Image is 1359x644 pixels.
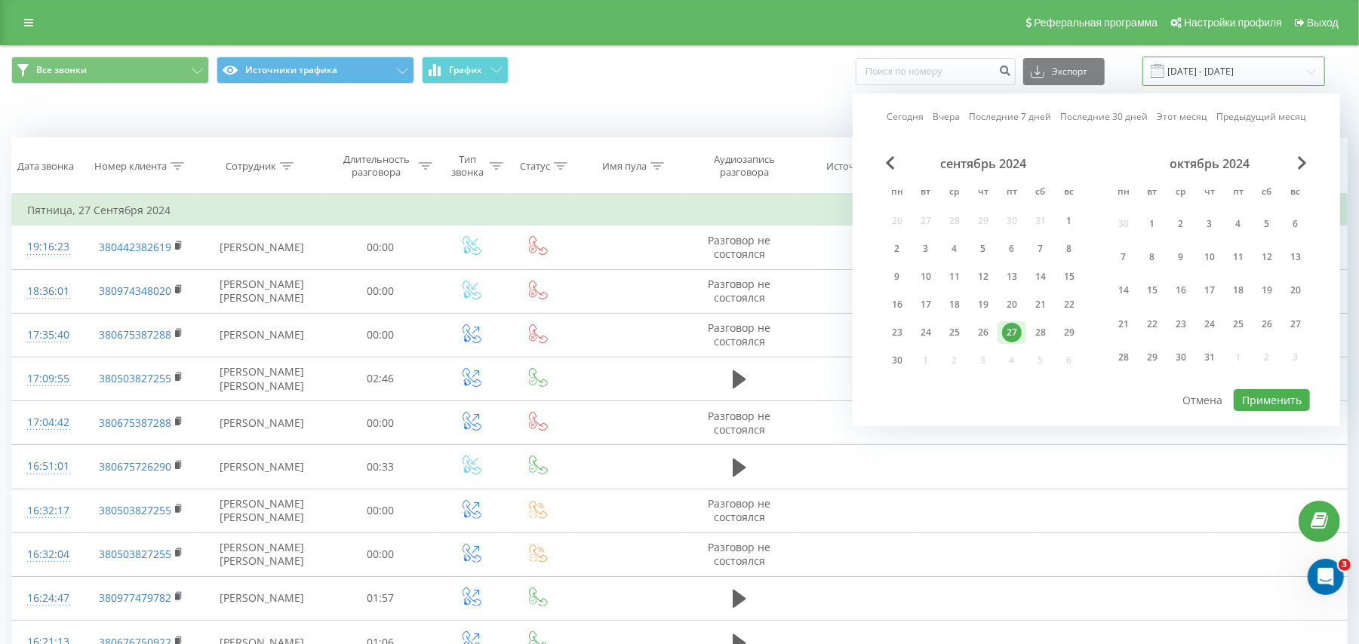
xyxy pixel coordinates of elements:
[99,547,171,561] a: 380503827255
[27,584,68,613] div: 16:24:47
[27,496,68,526] div: 16:32:17
[973,239,993,259] div: 5
[94,160,167,173] div: Номер клиента
[27,452,68,481] div: 16:51:01
[1055,293,1084,316] div: вс 22 сент. 2024 г.
[998,293,1026,316] div: пт 20 сент. 2024 г.
[27,540,68,569] div: 16:32:04
[1001,182,1023,204] abbr: пятница
[887,295,907,314] div: 16
[1286,214,1305,234] div: 6
[99,284,171,298] a: 380974348020
[1026,293,1055,316] div: сб 21 сент. 2024 г.
[1167,344,1195,372] div: ср 30 окт. 2024 г.
[1307,17,1339,29] span: Выход
[1200,214,1219,234] div: 3
[1138,344,1167,372] div: вт 29 окт. 2024 г.
[324,269,436,313] td: 00:00
[1034,17,1158,29] span: Реферальная программа
[1170,182,1192,204] abbr: среда
[1200,314,1219,334] div: 24
[1298,156,1307,170] span: Next Month
[1234,389,1310,411] button: Применить
[324,489,436,532] td: 00:00
[1031,267,1050,287] div: 14
[709,496,771,524] span: Разговор не состоялся
[217,57,414,84] button: Источники трафика
[709,320,771,348] span: Разговор не состоялся
[1109,344,1138,372] div: пн 28 окт. 2024 г.
[1002,295,1022,314] div: 20
[1167,310,1195,338] div: ср 23 окт. 2024 г.
[27,408,68,437] div: 17:04:42
[324,532,436,576] td: 00:00
[1138,277,1167,305] div: вт 15 окт. 2024 г.
[883,349,912,372] div: пн 30 сент. 2024 г.
[1031,295,1050,314] div: 21
[1142,214,1162,234] div: 1
[1055,321,1084,344] div: вс 29 сент. 2024 г.
[27,364,68,394] div: 17:09:55
[1198,182,1221,204] abbr: четверг
[883,238,912,260] div: пн 2 сент. 2024 г.
[36,64,87,76] span: Все звонки
[709,409,771,437] span: Разговор не состоялся
[1339,559,1351,571] span: 3
[1195,210,1224,238] div: чт 3 окт. 2024 г.
[1195,277,1224,305] div: чт 17 окт. 2024 г.
[99,416,171,430] a: 380675387288
[1286,314,1305,334] div: 27
[1059,211,1079,231] div: 1
[940,238,969,260] div: ср 4 сент. 2024 г.
[1114,348,1133,367] div: 28
[916,295,936,314] div: 17
[1224,210,1253,238] div: пт 4 окт. 2024 г.
[1002,323,1022,342] div: 27
[1023,58,1105,85] button: Экспорт
[1281,310,1310,338] div: вс 27 окт. 2024 г.
[1109,277,1138,305] div: пн 14 окт. 2024 г.
[199,313,324,357] td: [PERSON_NAME]
[912,293,940,316] div: вт 17 сент. 2024 г.
[969,293,998,316] div: чт 19 сент. 2024 г.
[1224,243,1253,271] div: пт 11 окт. 2024 г.
[199,576,324,620] td: [PERSON_NAME]
[883,321,912,344] div: пн 23 сент. 2024 г.
[887,109,924,124] a: Сегодня
[1002,267,1022,287] div: 13
[1142,281,1162,300] div: 15
[199,357,324,400] td: [PERSON_NAME] [PERSON_NAME]
[709,277,771,305] span: Разговор не состоялся
[1171,281,1191,300] div: 16
[969,265,998,288] div: чт 12 сент. 2024 г.
[27,232,68,262] div: 19:16:23
[1253,210,1281,238] div: сб 5 окт. 2024 г.
[99,240,171,254] a: 380442382619
[916,267,936,287] div: 10
[969,238,998,260] div: чт 5 сент. 2024 г.
[973,267,993,287] div: 12
[940,293,969,316] div: ср 18 сент. 2024 г.
[1026,265,1055,288] div: сб 14 сент. 2024 г.
[17,160,74,173] div: Дата звонка
[199,269,324,313] td: [PERSON_NAME] [PERSON_NAME]
[1167,210,1195,238] div: ср 2 окт. 2024 г.
[1200,348,1219,367] div: 31
[1228,281,1248,300] div: 18
[1114,247,1133,267] div: 7
[1112,182,1135,204] abbr: понедельник
[1114,314,1133,334] div: 21
[998,321,1026,344] div: пт 27 сент. 2024 г.
[915,182,937,204] abbr: вторник
[27,277,68,306] div: 18:36:01
[422,57,509,84] button: График
[945,267,964,287] div: 11
[1184,17,1282,29] span: Настройки профиля
[1284,182,1307,204] abbr: воскресенье
[945,295,964,314] div: 18
[916,323,936,342] div: 24
[1059,323,1079,342] div: 29
[1055,210,1084,232] div: вс 1 сент. 2024 г.
[973,295,993,314] div: 19
[1224,310,1253,338] div: пт 25 окт. 2024 г.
